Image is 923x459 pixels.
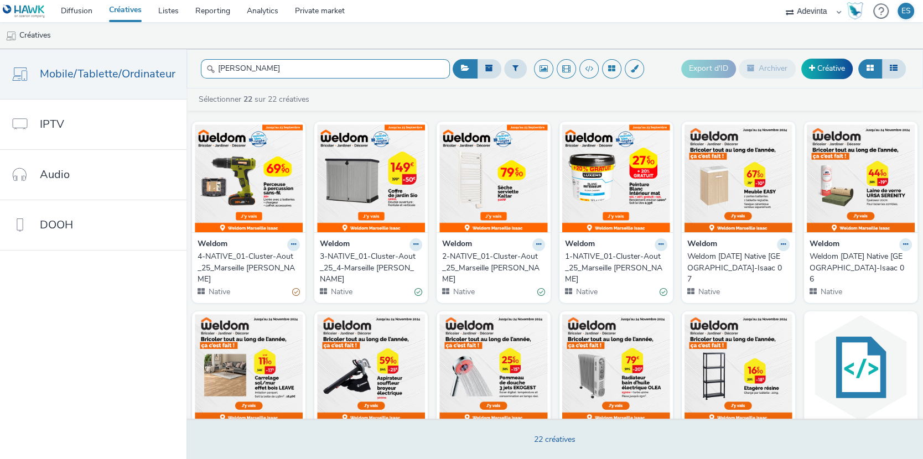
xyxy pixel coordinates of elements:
[562,124,670,232] img: 1-NATIVE_01-Cluster-Aout_25_Marseille Isaac visual
[201,59,450,79] input: Rechercher...
[439,124,547,232] img: 2-NATIVE_01-Cluster-Aout_25_Marseille Isaac visual
[320,251,418,285] div: 3-NATIVE_01-Cluster-Aout_25_4-Marseille [PERSON_NAME]
[330,286,352,297] span: Native
[452,286,475,297] span: Native
[901,3,911,19] div: ES
[565,251,663,285] div: 1-NATIVE_01-Cluster-Aout_25_Marseille [PERSON_NAME]
[697,286,720,297] span: Native
[442,238,472,251] strong: Weldom
[810,251,912,285] a: Weldom [DATE] Native [GEOGRAPHIC_DATA]-Isaac 06
[681,60,736,77] button: Export d'ID
[687,251,785,285] div: Weldom [DATE] Native [GEOGRAPHIC_DATA]-Isaac 07
[40,66,175,82] span: Mobile/Tablette/Ordinateur
[414,286,422,298] div: Valide
[6,30,17,41] img: mobile
[320,238,350,251] strong: Weldom
[807,124,915,232] img: Weldom Octobre2024 Native Marseille-Isaac 06 visual
[198,238,227,251] strong: Weldom
[195,314,303,422] img: Weldom Octobre2024 Native Marseille-Isaac 05 visual
[810,251,908,285] div: Weldom [DATE] Native [GEOGRAPHIC_DATA]-Isaac 06
[195,124,303,232] img: 4-NATIVE_01-Cluster-Aout_25_Marseille Isaac visual
[565,238,595,251] strong: Weldom
[847,2,868,20] a: Hawk Academy
[198,251,295,285] div: 4-NATIVE_01-Cluster-Aout_25_Marseille [PERSON_NAME]
[881,59,906,78] button: Liste
[198,251,300,285] a: 4-NATIVE_01-Cluster-Aout_25_Marseille [PERSON_NAME]
[562,314,670,422] img: Weldom Octobre2024 Native Marseille-Isaac 02 visual
[687,238,717,251] strong: Weldom
[40,166,70,182] span: Audio
[565,251,667,285] a: 1-NATIVE_01-Cluster-Aout_25_Marseille [PERSON_NAME]
[317,124,425,232] img: 3-NATIVE_01-Cluster-Aout_25_4-Marseille Isaac visual
[3,4,45,18] img: undefined Logo
[685,314,792,422] img: Weldom Octobre2024 Native Marseille-Isaac 01 visual
[847,2,863,20] img: Hawk Academy
[40,116,64,132] span: IPTV
[208,286,230,297] span: Native
[40,217,73,233] span: DOOH
[534,434,575,445] span: 22 créatives
[739,59,796,78] button: Archiver
[810,238,839,251] strong: Weldom
[858,59,882,78] button: Grille
[243,94,252,105] strong: 22
[807,314,915,422] img: Weldom_V4_Interstitiel_01_Marseille-Isaac_Oct24 visual
[660,286,667,298] div: Valide
[442,251,540,285] div: 2-NATIVE_01-Cluster-Aout_25_Marseille [PERSON_NAME]
[801,59,853,79] a: Créative
[292,286,300,298] div: Partiellement valide
[537,286,545,298] div: Valide
[320,251,422,285] a: 3-NATIVE_01-Cluster-Aout_25_4-Marseille [PERSON_NAME]
[198,94,314,105] a: Sélectionner sur 22 créatives
[317,314,425,422] img: Weldom Octobre2024 Native Marseille-Isaac 04 visual
[687,251,790,285] a: Weldom [DATE] Native [GEOGRAPHIC_DATA]-Isaac 07
[685,124,792,232] img: Weldom Octobre2024 Native Marseille-Isaac 07 visual
[820,286,842,297] span: Native
[439,314,547,422] img: Weldom Octobre2024 Native Marseille-Isaac 03 visual
[442,251,545,285] a: 2-NATIVE_01-Cluster-Aout_25_Marseille [PERSON_NAME]
[575,286,598,297] span: Native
